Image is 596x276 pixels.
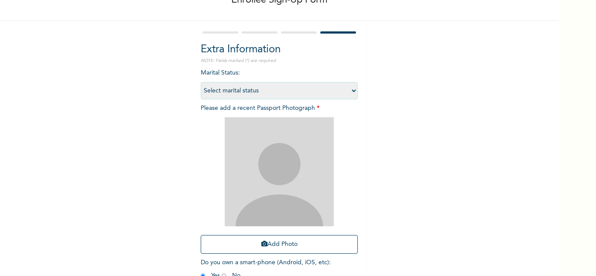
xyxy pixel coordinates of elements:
h2: Extra Information [201,42,358,58]
span: Marital Status : [201,70,358,94]
p: NOTE: Fields marked (*) are required [201,58,358,64]
button: Add Photo [201,235,358,254]
img: Crop [225,117,334,226]
span: Please add a recent Passport Photograph [201,105,358,258]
